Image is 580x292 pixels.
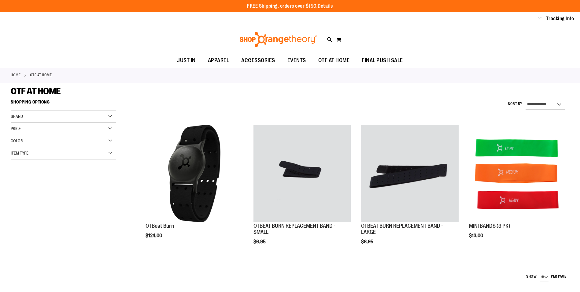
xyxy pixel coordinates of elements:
a: Main view of OTBeat Burn 6.0-C [146,125,243,223]
span: OTF AT HOME [318,54,350,67]
div: Price [11,123,116,135]
span: FINAL PUSH SALE [362,54,403,67]
strong: OTF AT HOME [30,72,52,78]
span: $13.00 [469,233,484,238]
a: MINI BANDS (3 PK) [469,223,510,229]
div: product [358,122,461,260]
a: FINAL PUSH SALE [356,54,409,68]
a: JUST IN [171,54,202,68]
a: OTBEAT BURN REPLACEMENT BAND - LARGE [361,223,443,235]
div: product [142,122,246,254]
a: Details [318,3,333,9]
label: Sort By [508,101,523,107]
a: EVENTS [281,54,312,68]
img: OTBEAT BURN REPLACEMENT BAND - SMALL [253,125,351,222]
a: Tracking Info [546,15,574,22]
a: OTBEAT BURN REPLACEMENT BAND - SMALL [253,125,351,223]
a: Home [11,72,20,78]
span: $6.95 [361,239,374,245]
p: FREE Shipping, orders over $150. [247,3,333,10]
div: Brand [11,110,116,123]
button: Account menu [538,16,541,22]
div: product [466,122,569,254]
a: APPAREL [202,54,235,68]
span: Price [11,126,21,131]
div: product [250,122,354,260]
span: Color [11,138,23,143]
div: Color [11,135,116,147]
a: ACCESSORIES [235,54,281,68]
span: ACCESSORIES [241,54,275,67]
span: per page [551,274,566,279]
a: MINI BANDS (3 PK) [469,125,566,223]
span: $124.00 [146,233,163,238]
a: OTBEAT BURN REPLACEMENT BAND - SMALL [253,223,335,235]
a: OTBEAT BURN REPLACEMENT BAND - LARGE [361,125,458,223]
span: Show [526,274,537,279]
img: Main view of OTBeat Burn 6.0-C [146,125,243,222]
img: Shop Orangetheory [239,32,318,47]
div: Item Type [11,147,116,159]
strong: Shopping Options [11,97,116,110]
span: APPAREL [208,54,229,67]
a: OTBeat Burn [146,223,174,229]
img: OTBEAT BURN REPLACEMENT BAND - LARGE [361,125,458,222]
span: OTF AT HOME [11,86,61,96]
span: JUST IN [177,54,196,67]
a: OTF AT HOME [312,54,356,67]
span: EVENTS [287,54,306,67]
span: Item Type [11,151,28,155]
span: $6.95 [253,239,267,245]
span: Brand [11,114,23,119]
img: MINI BANDS (3 PK) [469,125,566,222]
